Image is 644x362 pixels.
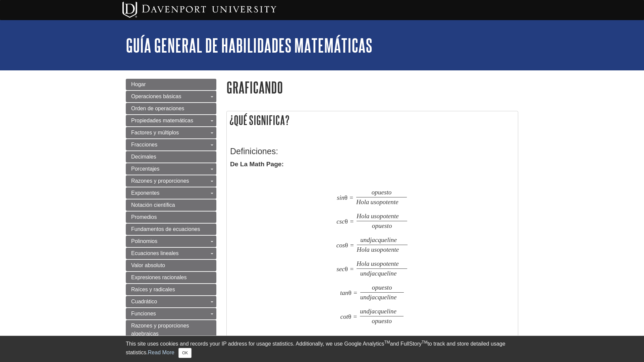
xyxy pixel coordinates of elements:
[391,260,394,267] span: n
[388,212,391,220] span: e
[230,146,515,156] h3: Definiciones:
[372,188,375,196] span: o
[131,262,165,268] span: Valor absoluto
[131,275,186,280] span: Expresiones racionales
[148,350,174,355] a: Read More
[377,260,380,267] span: o
[126,175,216,187] a: Razones y proporciones
[382,284,385,291] span: e
[384,269,387,277] span: e
[366,198,369,206] span: a
[374,212,376,220] span: s
[387,236,389,244] span: l
[396,212,399,220] span: e
[378,236,381,244] span: q
[344,194,347,201] span: θ
[126,296,216,307] a: Cuadrático
[131,166,160,172] span: Porcentajes
[342,241,345,249] span: s
[357,212,361,220] span: H
[394,269,397,277] span: e
[131,250,178,256] span: Ecuaciones lineales
[376,198,380,206] span: o
[126,91,216,102] a: Operaciones básicas
[364,198,366,206] span: l
[126,127,216,138] a: Factores y múltiplos
[131,238,157,244] span: Polinomios
[131,106,184,111] span: Orden de operaciones
[387,269,389,277] span: l
[360,269,364,277] span: u
[380,212,383,220] span: p
[381,188,384,196] span: e
[393,307,396,315] span: e
[342,289,345,297] span: a
[122,2,276,18] img: Davenport University
[377,246,380,253] span: o
[389,293,390,301] span: i
[345,241,348,249] span: θ
[384,236,387,244] span: e
[389,236,390,244] span: i
[395,198,398,206] span: e
[126,163,216,175] a: Porcentajes
[389,222,392,230] span: o
[126,103,216,114] a: Orden de operaciones
[388,307,390,315] span: i
[350,194,353,201] span: =
[131,130,179,135] span: Factores y múltiplos
[371,198,374,206] span: u
[388,246,391,253] span: e
[365,246,366,253] span: l
[374,246,377,253] span: s
[131,154,156,160] span: Decimales
[126,236,216,247] a: Polinomios
[348,289,351,297] span: θ
[388,260,391,267] span: e
[381,307,384,315] span: u
[381,317,384,325] span: e
[339,241,342,249] span: o
[372,269,375,277] span: a
[131,311,156,316] span: Funciones
[131,118,193,123] span: Propiedades matemáticas
[346,313,348,320] span: t
[394,260,396,267] span: t
[375,222,378,230] span: p
[388,317,392,325] span: o
[378,269,381,277] span: q
[375,317,378,325] span: p
[230,161,284,168] strong: De La Math Page:
[126,139,216,150] a: Fracciones
[361,198,364,206] span: o
[377,307,381,315] span: q
[383,260,386,267] span: o
[384,307,387,315] span: e
[375,284,378,291] span: p
[391,246,394,253] span: n
[394,293,397,301] span: e
[384,284,387,291] span: s
[387,307,388,315] span: l
[364,212,366,220] span: l
[375,307,378,315] span: c
[364,260,366,267] span: l
[227,111,518,129] h2: ¿Qué significa?
[382,222,385,230] span: e
[363,307,367,315] span: n
[372,222,375,230] span: o
[390,293,394,301] span: n
[378,293,381,301] span: q
[361,212,365,220] span: o
[388,188,392,196] span: o
[380,246,383,253] span: p
[367,293,370,301] span: d
[126,79,216,90] a: Hogar
[360,236,364,244] span: u
[348,313,351,320] span: θ
[384,188,386,196] span: s
[336,265,339,273] span: s
[378,222,382,230] span: u
[370,269,371,277] span: j
[388,198,391,206] span: e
